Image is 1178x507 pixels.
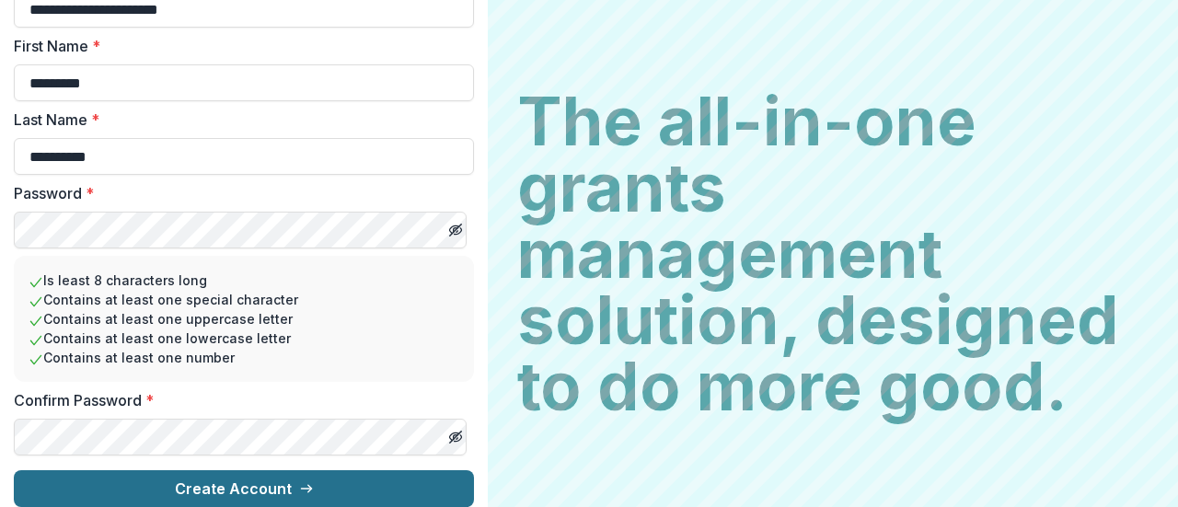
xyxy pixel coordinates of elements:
label: Password [14,182,463,204]
li: Is least 8 characters long [29,271,459,290]
button: Toggle password visibility [441,215,470,245]
li: Contains at least one number [29,348,459,367]
li: Contains at least one uppercase letter [29,309,459,328]
label: Last Name [14,109,463,131]
li: Contains at least one lowercase letter [29,328,459,348]
li: Contains at least one special character [29,290,459,309]
button: Toggle password visibility [441,422,470,452]
label: First Name [14,35,463,57]
label: Confirm Password [14,389,463,411]
button: Create Account [14,470,474,507]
